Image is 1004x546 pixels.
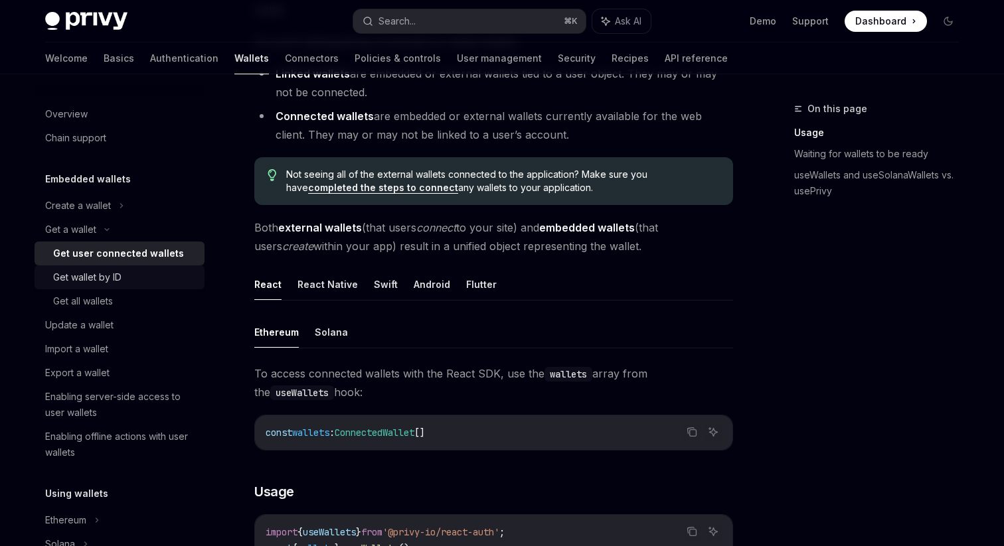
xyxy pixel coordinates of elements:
[266,526,297,538] span: import
[592,9,651,33] button: Ask AI
[683,423,701,441] button: Copy the contents from the code block
[665,42,728,74] a: API reference
[356,526,361,538] span: }
[45,130,106,146] div: Chain support
[150,42,218,74] a: Authentication
[938,11,959,32] button: Toggle dark mode
[845,11,927,32] a: Dashboard
[285,42,339,74] a: Connectors
[268,169,277,181] svg: Tip
[794,165,969,202] a: useWallets and useSolanaWallets vs. usePrivy
[254,316,299,348] button: Ethereum
[45,486,108,502] h5: Using wallets
[705,423,722,441] button: Ask AI
[286,168,720,194] span: Not seeing all of the external wallets connected to the application? Make sure you have any walle...
[499,526,505,538] span: ;
[45,198,111,214] div: Create a wallet
[792,15,829,28] a: Support
[35,361,205,385] a: Export a wallet
[35,289,205,313] a: Get all wallets
[544,367,592,381] code: wallets
[855,15,906,28] span: Dashboard
[750,15,776,28] a: Demo
[615,15,641,28] span: Ask AI
[254,64,733,102] li: are embedded or external wallets tied to a user object. They may or may not be connected.
[794,122,969,143] a: Usage
[297,526,303,538] span: {
[335,427,414,439] span: ConnectedWallet
[329,427,335,439] span: :
[807,101,867,117] span: On this page
[35,425,205,464] a: Enabling offline actions with user wallets
[35,241,205,265] a: Get user connected wallets
[266,427,292,439] span: const
[45,429,197,460] div: Enabling offline actions with user wallets
[558,42,596,74] a: Security
[361,526,382,538] span: from
[416,221,456,234] em: connect
[353,9,586,33] button: Search...⌘K
[53,245,184,261] div: Get user connected wallets
[35,102,205,126] a: Overview
[466,269,497,300] button: Flutter
[278,221,362,234] strong: external wallets
[53,269,122,285] div: Get wallet by ID
[104,42,134,74] a: Basics
[254,482,294,501] span: Usage
[45,341,108,357] div: Import a wallet
[457,42,542,74] a: User management
[539,221,635,234] strong: embedded wallets
[45,42,88,74] a: Welcome
[303,526,356,538] span: useWallets
[45,222,96,238] div: Get a wallet
[683,523,701,540] button: Copy the contents from the code block
[234,42,269,74] a: Wallets
[45,389,197,421] div: Enabling server-side access to user wallets
[254,107,733,144] li: are embedded or external wallets currently available for the web client. They may or may not be l...
[35,126,205,150] a: Chain support
[414,269,450,300] button: Android
[45,106,88,122] div: Overview
[564,16,578,27] span: ⌘ K
[355,42,441,74] a: Policies & controls
[270,385,334,400] code: useWallets
[254,364,733,401] span: To access connected wallets with the React SDK, use the array from the hook:
[315,316,348,348] button: Solana
[53,293,113,309] div: Get all wallets
[374,269,398,300] button: Swift
[297,269,358,300] button: React Native
[45,171,131,187] h5: Embedded wallets
[794,143,969,165] a: Waiting for wallets to be ready
[308,182,458,194] a: completed the steps to connect
[45,512,86,528] div: Ethereum
[414,427,425,439] span: []
[45,365,110,381] div: Export a wallet
[254,218,733,255] span: Both (that users to your site) and (that users within your app) result in a unified object repres...
[45,317,114,333] div: Update a wallet
[35,265,205,289] a: Get wallet by ID
[254,269,282,300] button: React
[705,523,722,540] button: Ask AI
[292,427,329,439] span: wallets
[35,337,205,361] a: Import a wallet
[35,313,205,337] a: Update a wallet
[612,42,649,74] a: Recipes
[378,13,416,29] div: Search...
[282,239,313,253] em: create
[35,385,205,425] a: Enabling server-side access to user wallets
[382,526,499,538] span: '@privy-io/react-auth'
[276,109,374,123] strong: Connected wallets
[45,12,127,31] img: dark logo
